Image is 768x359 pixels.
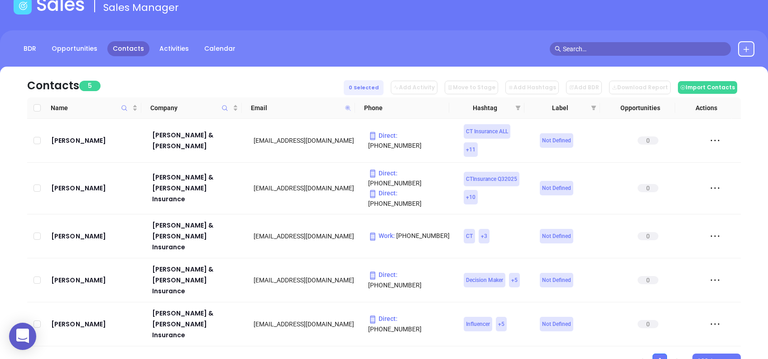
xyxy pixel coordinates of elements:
span: 0 [638,184,658,192]
div: [EMAIL_ADDRESS][DOMAIN_NAME] [254,183,355,193]
a: Contacts [107,41,149,56]
a: [PERSON_NAME] & [PERSON_NAME] Insurance [152,308,241,340]
a: [PERSON_NAME] [51,231,139,242]
p: [PHONE_NUMBER] [368,168,451,188]
span: filter [515,105,521,111]
span: search [555,46,561,52]
span: Direct : [368,132,398,139]
a: [PERSON_NAME] & [PERSON_NAME] Insurance [152,220,241,252]
div: [EMAIL_ADDRESS][DOMAIN_NAME] [254,275,355,285]
span: Name [51,103,130,113]
span: Hashtag [458,103,512,113]
span: 0 [638,320,658,328]
input: Search… [563,44,726,54]
span: Not Defined [542,183,571,193]
span: filter [514,101,523,115]
span: Direct : [368,315,398,322]
p: [PHONE_NUMBER] [368,270,451,290]
button: Download Report [609,81,671,94]
th: Actions [675,97,732,119]
div: [EMAIL_ADDRESS][DOMAIN_NAME] [254,136,355,146]
div: Contacts [27,78,79,94]
span: Not Defined [542,275,571,285]
span: + 5 [511,275,518,285]
span: 0 [638,276,658,284]
button: Add Hashtags [505,81,559,94]
th: Name [47,97,141,119]
span: Decision Maker [466,275,503,285]
a: [PERSON_NAME] [51,183,139,194]
span: 0 [638,136,658,145]
a: Calendar [199,41,241,56]
span: 0 [638,232,658,240]
span: Email [251,103,341,113]
span: CT [466,231,473,241]
button: Move to Stage [445,81,498,94]
span: Not Defined [542,136,571,146]
span: CTInsurance Q32025 [466,174,517,184]
p: [PHONE_NUMBER] [368,314,451,334]
span: Influencer [466,319,490,329]
button: Import Contacts [678,81,737,94]
span: Not Defined [542,231,571,241]
span: + 11 [466,145,475,155]
span: Sales Manager [103,0,179,15]
span: Direct : [368,271,398,278]
th: Opportunities [600,97,675,119]
span: + 3 [481,231,487,241]
p: [PHONE_NUMBER] [368,231,451,241]
span: + 10 [466,192,475,202]
span: + 5 [498,319,504,329]
span: filter [591,105,596,111]
th: Company [141,97,242,119]
a: [PERSON_NAME] & [PERSON_NAME] Insurance [152,264,241,296]
p: [PHONE_NUMBER] [368,131,451,150]
span: Not Defined [542,319,571,329]
span: Direct : [368,170,398,177]
div: [EMAIL_ADDRESS][DOMAIN_NAME] [254,319,355,329]
a: [PERSON_NAME] [51,135,139,146]
th: Phone [355,97,449,119]
a: Activities [154,41,194,56]
a: [PERSON_NAME] [51,319,139,330]
span: Company [150,103,231,113]
a: Opportunities [46,41,103,56]
a: [PERSON_NAME] & [PERSON_NAME] [152,130,241,151]
span: Direct : [368,189,398,197]
div: [EMAIL_ADDRESS][DOMAIN_NAME] [254,231,355,241]
button: Add Activity [391,81,437,94]
span: Label [533,103,587,113]
span: CT Insurance ALL [466,126,508,136]
a: [PERSON_NAME] [51,275,139,286]
button: Add BDR [566,81,602,94]
a: BDR [18,41,42,56]
a: [PERSON_NAME] & [PERSON_NAME] Insurance [152,172,241,204]
span: 5 [79,81,101,91]
p: [PHONE_NUMBER] [368,188,451,208]
div: 0 Selected [344,80,384,95]
span: filter [589,101,598,115]
span: Work : [368,232,395,239]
